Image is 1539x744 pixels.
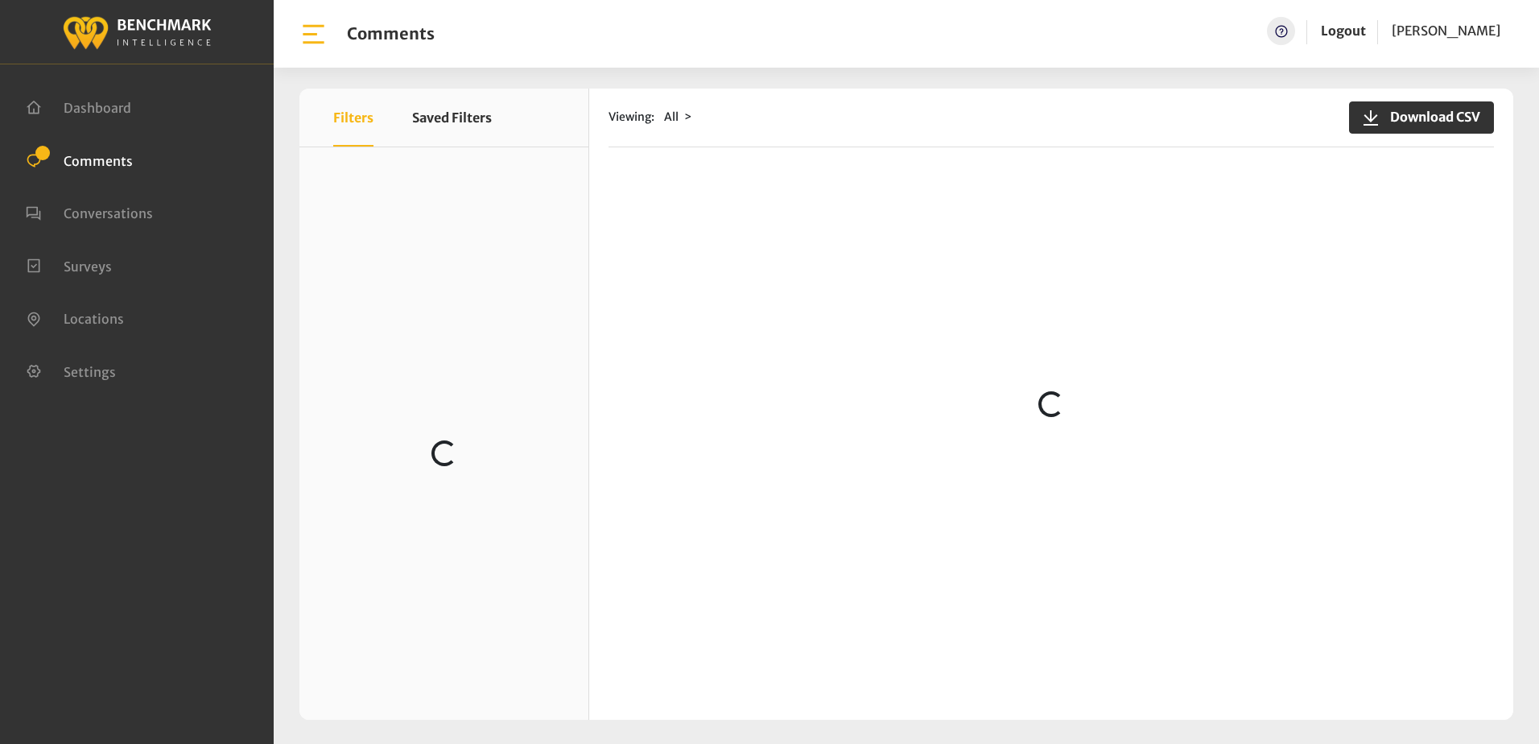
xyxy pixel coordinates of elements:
span: Surveys [64,258,112,274]
span: Settings [64,363,116,379]
a: Settings [26,362,116,378]
span: Locations [64,311,124,327]
img: benchmark [62,12,212,52]
img: bar [299,20,328,48]
span: Comments [64,152,133,168]
a: Logout [1321,23,1366,39]
a: Logout [1321,17,1366,45]
span: Conversations [64,205,153,221]
a: Surveys [26,257,112,273]
span: [PERSON_NAME] [1392,23,1500,39]
button: Filters [333,89,373,147]
span: Viewing: [609,109,654,126]
a: Conversations [26,204,153,220]
span: Download CSV [1380,107,1480,126]
a: Dashboard [26,98,131,114]
a: Comments [26,151,133,167]
a: Locations [26,309,124,325]
button: Download CSV [1349,101,1494,134]
button: Saved Filters [412,89,492,147]
h1: Comments [347,24,435,43]
span: Dashboard [64,100,131,116]
a: [PERSON_NAME] [1392,17,1500,45]
span: All [664,110,679,124]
